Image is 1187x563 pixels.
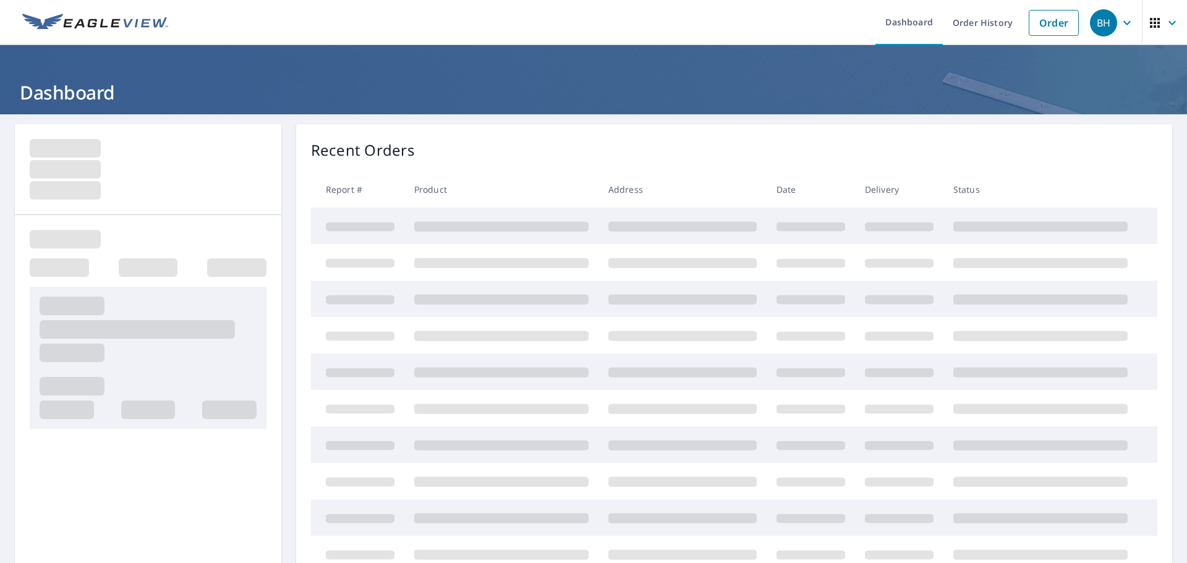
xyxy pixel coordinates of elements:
[404,171,598,208] th: Product
[943,171,1138,208] th: Status
[311,171,404,208] th: Report #
[311,139,415,161] p: Recent Orders
[1090,9,1117,36] div: BH
[15,80,1172,105] h1: Dashboard
[1029,10,1079,36] a: Order
[598,171,767,208] th: Address
[22,14,168,32] img: EV Logo
[767,171,855,208] th: Date
[855,171,943,208] th: Delivery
